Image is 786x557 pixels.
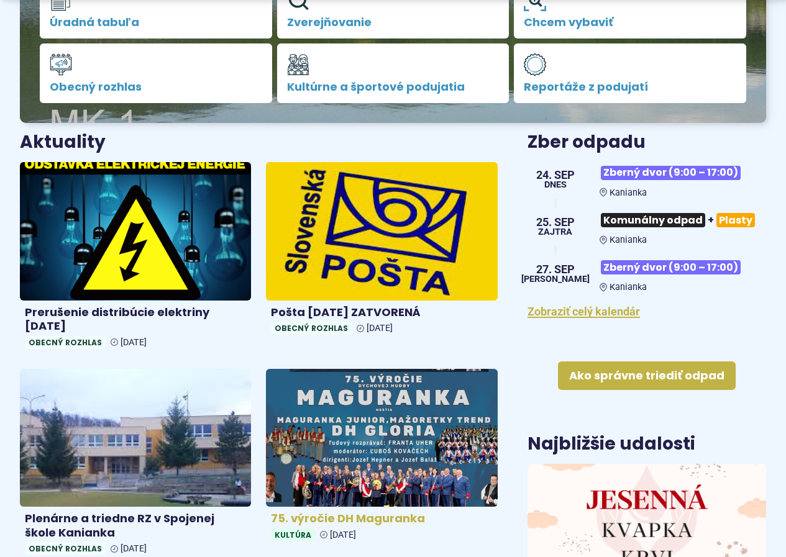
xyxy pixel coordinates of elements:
[601,260,741,274] span: Zberný dvor (9:00 – 17:00)
[521,264,590,275] span: 27. sep
[50,81,262,93] span: Obecný rozhlas
[25,336,106,349] span: Obecný rozhlas
[524,16,736,29] span: Chcem vybaviť
[40,43,272,103] a: Obecný rozhlas
[121,337,147,348] span: [DATE]
[528,305,640,318] a: Zobraziť celý kalendár
[266,369,497,546] a: 75. výročie DH Maguranka Kultúra [DATE]
[287,16,500,29] span: Zverejňovanie
[20,162,251,354] a: Prerušenie distribúcie elektriny [DATE] Obecný rozhlas [DATE]
[528,435,695,454] h3: Najbližšie udalosti
[271,512,492,526] h4: 75. výročie DH Maguranka
[528,255,766,292] a: Zberný dvor (9:00 – 17:00) Kanianka 27. sep [PERSON_NAME]
[536,217,575,228] span: 25. sep
[536,170,575,181] span: 24. sep
[25,512,246,540] h4: Plenárne a triedne RZ v Spojenej škole Kanianka
[601,166,741,180] span: Zberný dvor (9:00 – 17:00)
[536,181,575,189] span: Dnes
[528,161,766,198] a: Zberný dvor (9:00 – 17:00) Kanianka 24. sep Dnes
[50,16,262,29] span: Úradná tabuľa
[601,213,705,227] span: Komunálny odpad
[271,306,492,320] h4: Pošta [DATE] ZATVORENÁ
[266,162,497,340] a: Pošta [DATE] ZATVORENÁ Obecný rozhlas [DATE]
[277,43,510,103] a: Kultúrne a športové podujatia
[287,81,500,93] span: Kultúrne a športové podujatia
[367,323,393,333] span: [DATE]
[271,322,352,335] span: Obecný rozhlas
[610,282,647,292] span: Kanianka
[514,43,746,103] a: Reportáže z podujatí
[528,133,766,152] h3: Zber odpadu
[524,81,736,93] span: Reportáže z podujatí
[25,306,246,333] h4: Prerušenie distribúcie elektriny [DATE]
[600,208,766,232] h3: +
[528,208,766,245] a: Komunálny odpad+Plasty Kanianka 25. sep Zajtra
[121,543,147,554] span: [DATE]
[330,530,356,540] span: [DATE]
[558,361,736,390] a: Ako správne triediť odpad
[20,133,106,152] h3: Aktuality
[271,528,315,541] span: Kultúra
[521,275,590,284] span: [PERSON_NAME]
[610,235,647,245] span: Kanianka
[716,213,755,227] span: Plasty
[536,228,575,237] span: Zajtra
[610,188,647,198] span: Kanianka
[25,542,106,555] span: Obecný rozhlas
